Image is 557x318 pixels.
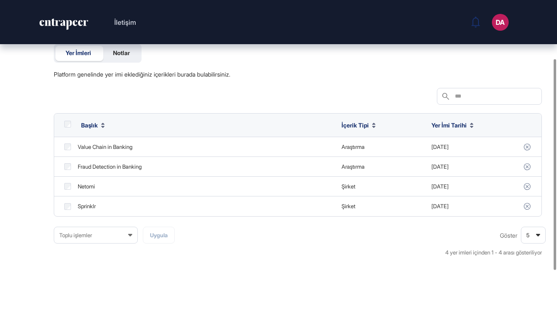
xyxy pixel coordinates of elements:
button: İletişim [114,17,136,28]
a: Şirket [342,183,355,191]
button: 5 [521,227,546,244]
span: Notlar [113,50,130,56]
a: Netomi [78,183,95,191]
a: Şirket [342,202,355,211]
span: Yer İmleri [66,50,91,56]
span: 5 [526,224,533,247]
div: Yer İmi Tarihi [431,121,473,130]
div: 4 yer imleri içinden 1 - 4 arası gösteriliyor [445,249,542,257]
div: Platform genelinde yer imi eklediğiniz içerikleri burada bulabilirsiniz. [54,71,230,78]
a: Araştırma [342,143,365,151]
div: Başlık [81,121,105,130]
a: [DATE] [431,163,449,171]
a: [DATE] [431,183,449,191]
a: Fraud Detection in Banking [78,163,142,171]
button: DA [492,14,509,31]
a: Sprinklr [78,202,96,211]
a: Value Chain in Banking [78,143,132,151]
a: [DATE] [431,202,449,211]
a: [DATE] [431,143,449,151]
div: İçerik Tipi [342,121,376,130]
a: Araştırma [342,163,365,171]
button: Toplu işlemler [54,227,138,244]
a: entrapeer-logo [39,19,89,33]
div: Göster [500,227,542,244]
span: Toplu işlemler [59,224,125,247]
